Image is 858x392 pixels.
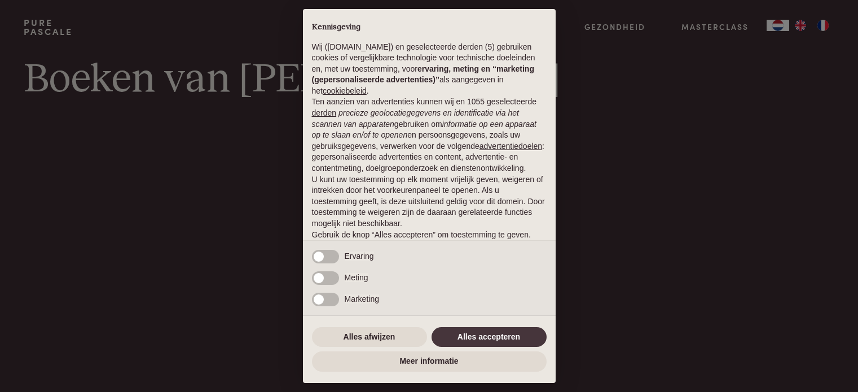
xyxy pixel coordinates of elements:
[432,327,547,347] button: Alles accepteren
[312,120,537,140] em: informatie op een apparaat op te slaan en/of te openen
[345,294,379,303] span: Marketing
[312,23,547,33] h2: Kennisgeving
[345,273,368,282] span: Meting
[345,252,374,261] span: Ervaring
[312,64,534,85] strong: ervaring, meting en “marketing (gepersonaliseerde advertenties)”
[312,351,547,372] button: Meer informatie
[323,86,367,95] a: cookiebeleid
[312,327,427,347] button: Alles afwijzen
[479,141,542,152] button: advertentiedoelen
[312,96,547,174] p: Ten aanzien van advertenties kunnen wij en 1055 geselecteerde gebruiken om en persoonsgegevens, z...
[312,108,519,129] em: precieze geolocatiegegevens en identificatie via het scannen van apparaten
[312,42,547,97] p: Wij ([DOMAIN_NAME]) en geselecteerde derden (5) gebruiken cookies of vergelijkbare technologie vo...
[312,108,337,119] button: derden
[312,174,547,230] p: U kunt uw toestemming op elk moment vrijelijk geven, weigeren of intrekken door het voorkeurenpan...
[312,230,547,263] p: Gebruik de knop “Alles accepteren” om toestemming te geven. Gebruik de knop “Alles afwijzen” om d...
